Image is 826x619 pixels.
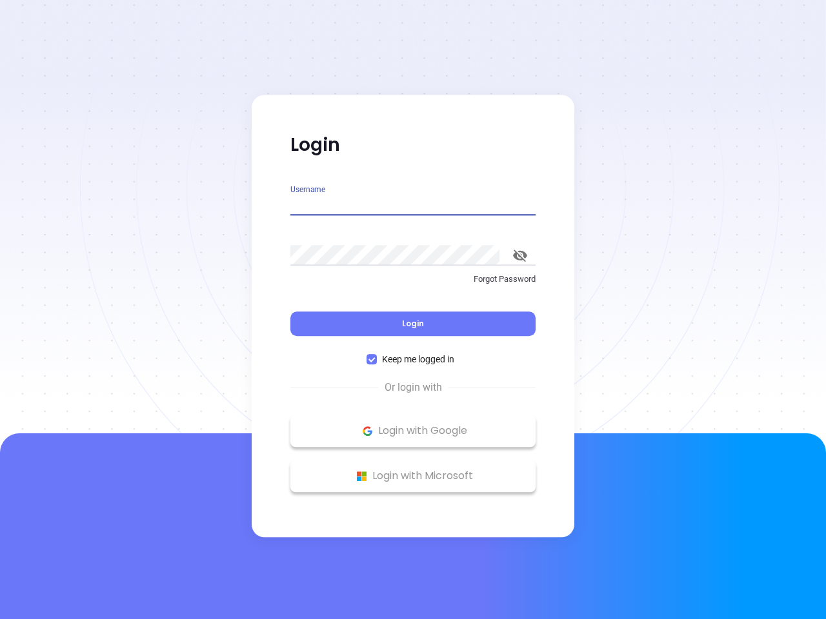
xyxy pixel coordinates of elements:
[505,240,536,271] button: toggle password visibility
[290,133,536,157] p: Login
[290,311,536,336] button: Login
[359,423,376,439] img: Google Logo
[378,380,448,395] span: Or login with
[354,468,370,484] img: Microsoft Logo
[297,421,529,440] p: Login with Google
[377,352,459,366] span: Keep me logged in
[402,318,424,329] span: Login
[290,460,536,492] button: Microsoft Logo Login with Microsoft
[290,273,536,286] p: Forgot Password
[290,186,325,193] label: Username
[297,466,529,486] p: Login with Microsoft
[290,273,536,296] a: Forgot Password
[290,415,536,447] button: Google Logo Login with Google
